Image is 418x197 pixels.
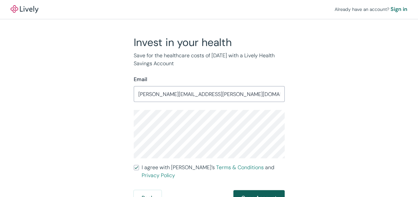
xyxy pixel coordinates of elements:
[134,36,285,49] h2: Invest in your health
[142,172,175,179] a: Privacy Policy
[11,5,38,13] img: Lively
[134,75,147,83] label: Email
[391,5,407,13] a: Sign in
[142,164,285,179] span: I agree with [PERSON_NAME]’s and
[216,164,264,171] a: Terms & Conditions
[11,5,38,13] a: LivelyLively
[335,5,407,13] div: Already have an account?
[134,52,285,68] p: Save for the healthcare costs of [DATE] with a Lively Health Savings Account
